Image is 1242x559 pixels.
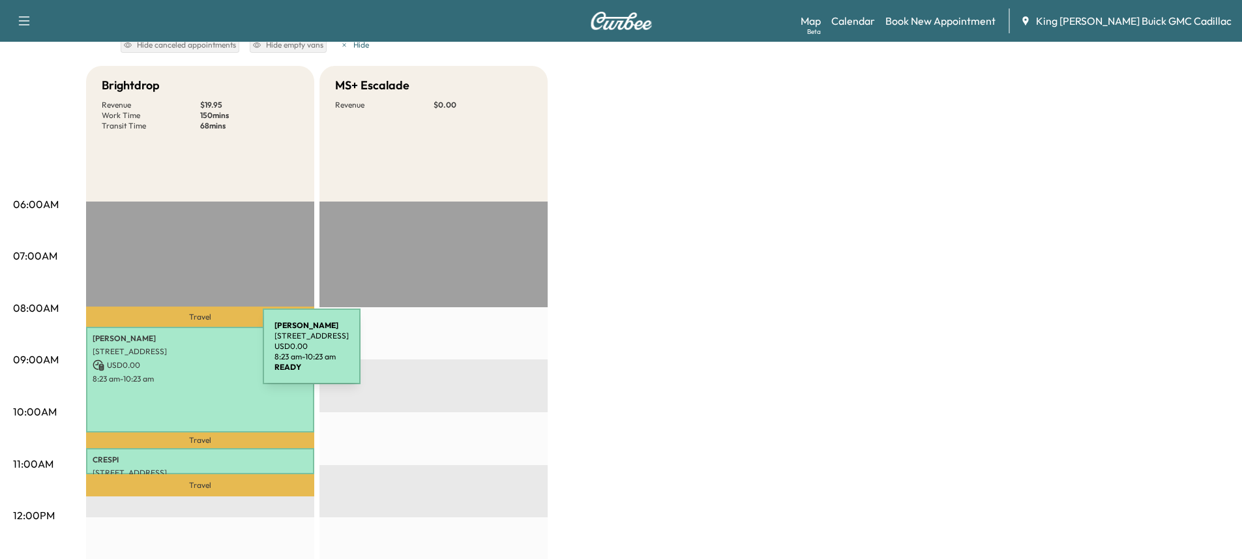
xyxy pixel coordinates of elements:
[13,300,59,316] p: 08:00AM
[102,110,200,121] p: Work Time
[13,507,55,523] p: 12:00PM
[13,352,59,367] p: 09:00AM
[102,121,200,131] p: Transit Time
[274,320,338,330] b: [PERSON_NAME]
[102,76,160,95] h5: Brightdrop
[590,12,653,30] img: Curbee Logo
[335,100,434,110] p: Revenue
[200,100,299,110] p: $ 19.95
[335,76,409,95] h5: MS+ Escalade
[885,13,996,29] a: Book New Appointment
[274,362,301,372] b: READY
[86,432,314,448] p: Travel
[274,352,349,362] p: 8:23 am - 10:23 am
[200,110,299,121] p: 150 mins
[121,37,239,53] button: Hide canceled appointments
[102,100,200,110] p: Revenue
[93,374,308,384] p: 8:23 am - 10:23 am
[1036,13,1232,29] span: King [PERSON_NAME] Buick GMC Cadillac
[250,37,327,53] button: Hide empty vans
[434,100,532,110] p: $ 0.00
[274,331,349,341] p: [STREET_ADDRESS]
[93,346,308,357] p: [STREET_ADDRESS]
[86,474,314,496] p: Travel
[807,27,821,37] div: Beta
[86,307,314,327] p: Travel
[274,341,349,352] p: USD 0.00
[13,456,53,472] p: 11:00AM
[93,359,308,371] p: USD 0.00
[93,333,308,344] p: [PERSON_NAME]
[801,13,821,29] a: MapBeta
[200,121,299,131] p: 68 mins
[13,196,59,212] p: 06:00AM
[93,455,308,465] p: CRESPI
[93,468,308,478] p: [STREET_ADDRESS]
[13,404,57,419] p: 10:00AM
[337,37,372,53] button: Hide
[831,13,875,29] a: Calendar
[13,248,57,264] p: 07:00AM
